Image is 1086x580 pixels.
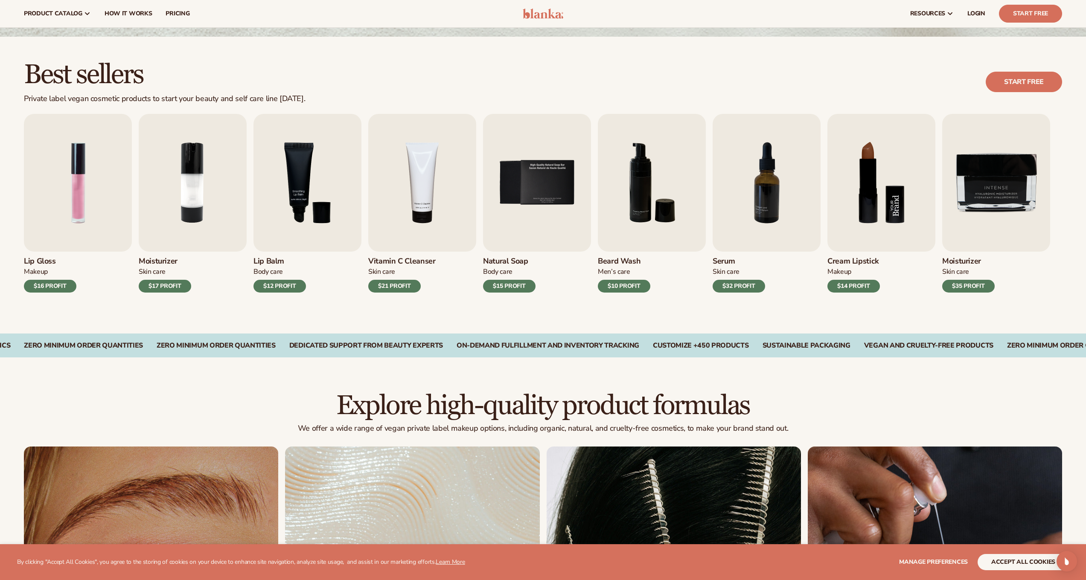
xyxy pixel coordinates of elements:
div: Skin Care [942,267,995,276]
h3: Moisturizer [139,257,191,266]
span: product catalog [24,10,82,17]
div: $16 PROFIT [24,280,76,293]
div: Makeup [827,267,880,276]
h3: Lip Gloss [24,257,76,266]
div: Dedicated Support From Beauty Experts [289,342,443,350]
a: 4 / 9 [368,114,476,293]
button: Manage preferences [899,554,968,570]
div: $21 PROFIT [368,280,421,293]
a: Start Free [999,5,1062,23]
h3: Moisturizer [942,257,995,266]
a: Learn More [436,558,465,566]
span: LOGIN [967,10,985,17]
a: 7 / 9 [713,114,821,293]
a: 2 / 9 [139,114,247,293]
div: Zero Minimum Order QuantitieS [157,342,276,350]
h3: Lip Balm [253,257,306,266]
button: accept all cookies [978,554,1069,570]
span: Manage preferences [899,558,968,566]
div: Makeup [24,267,76,276]
span: resources [910,10,945,17]
p: We offer a wide range of vegan private label makeup options, including organic, natural, and crue... [24,424,1062,433]
a: 9 / 9 [942,114,1050,293]
div: $15 PROFIT [483,280,536,293]
div: $32 PROFIT [713,280,765,293]
div: $35 PROFIT [942,280,995,293]
p: By clicking "Accept All Cookies", you agree to the storing of cookies on your device to enhance s... [17,559,465,566]
h3: Natural Soap [483,257,536,266]
div: Zero Minimum Order QuantitieS [24,342,143,350]
div: VEGAN AND CRUELTY-FREE PRODUCTS [864,342,993,350]
span: How It Works [105,10,152,17]
img: logo [523,9,563,19]
a: 3 / 9 [253,114,361,293]
div: Skin Care [368,267,436,276]
h3: Beard Wash [598,257,650,266]
div: $10 PROFIT [598,280,650,293]
a: 6 / 9 [598,114,706,293]
div: Body Care [253,267,306,276]
div: Private label vegan cosmetic products to start your beauty and self care line [DATE]. [24,94,305,104]
div: SUSTAINABLE PACKAGING [763,342,850,350]
div: Men’s Care [598,267,650,276]
div: $17 PROFIT [139,280,191,293]
div: On-Demand Fulfillment and Inventory Tracking [457,342,639,350]
a: 1 / 9 [24,114,132,293]
span: pricing [166,10,189,17]
img: Shopify Image 9 [827,114,935,252]
div: $12 PROFIT [253,280,306,293]
div: CUSTOMIZE +450 PRODUCTS [653,342,749,350]
h3: Cream Lipstick [827,257,880,266]
div: Skin Care [713,267,765,276]
h2: Best sellers [24,61,305,89]
h2: Explore high-quality product formulas [24,391,1062,420]
div: Skin Care [139,267,191,276]
a: 8 / 9 [827,114,935,293]
h3: Serum [713,257,765,266]
a: 5 / 9 [483,114,591,293]
a: Start free [986,72,1062,92]
div: Body Care [483,267,536,276]
div: Open Intercom Messenger [1057,551,1077,571]
div: $14 PROFIT [827,280,880,293]
h3: Vitamin C Cleanser [368,257,436,266]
